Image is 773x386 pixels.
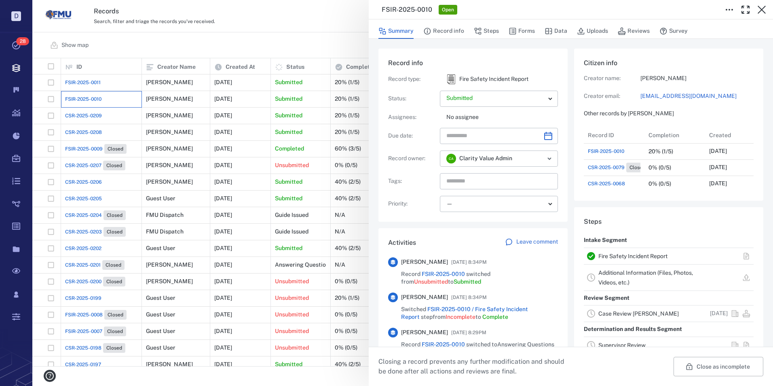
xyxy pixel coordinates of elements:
[446,74,456,84] div: Fire Safety Incident Report
[451,328,486,337] span: [DATE] 8:29PM
[674,357,763,376] button: Close as incomplete
[648,124,679,146] div: Completion
[422,271,465,277] a: FSIR-2025-0010
[705,127,766,143] div: Created
[401,270,558,286] span: Record switched from to
[382,5,432,15] h3: FSIR-2025-0010
[584,110,754,118] p: Other records by [PERSON_NAME]
[584,217,754,227] h6: Steps
[401,293,448,301] span: [PERSON_NAME]
[709,180,727,188] p: [DATE]
[584,291,629,305] p: Review Segment
[544,153,555,164] button: Open
[388,95,437,103] p: Status :
[454,278,481,285] span: Submitted
[401,306,528,320] a: FSIR-2025-0010 / Fire Safety Incident Report
[640,92,754,100] a: [EMAIL_ADDRESS][DOMAIN_NAME]
[401,329,448,337] span: [PERSON_NAME]
[709,147,727,155] p: [DATE]
[545,23,567,39] button: Data
[588,148,624,155] a: FSIR-2025-0010
[584,233,627,248] p: Intake Segment
[644,127,705,143] div: Completion
[505,238,558,248] a: Leave comment
[618,23,650,39] button: Reviews
[451,293,487,302] span: [DATE] 8:34PM
[737,2,754,18] button: Toggle Fullscreen
[509,23,535,39] button: Forms
[516,238,558,246] p: Leave comment
[588,164,625,171] span: CSR-2025-0079
[388,177,437,185] p: Tags :
[709,163,727,172] p: [DATE]
[388,155,437,163] p: Record owner :
[401,305,558,321] span: Switched step from to
[588,163,648,172] a: CSR-2025-0079Closed
[598,253,667,259] a: Fire Safety Incident Report
[474,23,499,39] button: Steps
[11,11,21,21] p: D
[446,94,545,102] p: Submitted
[388,58,558,68] h6: Record info
[640,74,754,83] p: [PERSON_NAME]
[16,37,29,45] span: 28
[721,2,737,18] button: Toggle to Edit Boxes
[388,238,416,248] h6: Activities
[598,310,679,317] a: Case Review [PERSON_NAME]
[388,113,437,121] p: Assignees :
[388,200,437,208] p: Priority :
[648,148,673,155] div: 20% (1/5)
[422,341,465,348] a: FSIR-2025-0010
[577,23,608,39] button: Uploads
[378,49,568,228] div: Record infoRecord type:icon Fire Safety Incident ReportFire Safety Incident ReportStatus:Assignee...
[378,357,571,376] p: Closing a record prevents any further modification and should be done after all actions and revie...
[482,314,508,320] span: Complete
[18,6,35,13] span: Help
[648,181,671,187] div: 0% (0/5)
[659,23,688,39] button: Survey
[446,154,456,163] div: C A
[378,228,568,368] div: ActivitiesLeave comment[PERSON_NAME][DATE] 8:34PMRecord FSIR-2025-0010 switched fromUnsubmittedto...
[388,75,437,83] p: Record type :
[446,199,545,208] div: —
[584,74,640,83] p: Creator name:
[446,74,456,84] img: icon Fire Safety Incident Report
[497,341,554,348] span: Answering Questions
[754,2,770,18] button: Close
[540,128,556,144] button: Choose date
[588,180,625,187] a: CSR-2025-0068
[628,164,647,171] span: Closed
[710,310,728,318] p: [DATE]
[423,23,464,39] button: Record info
[459,75,528,83] p: Fire Safety Incident Report
[401,258,448,266] span: [PERSON_NAME]
[598,269,693,286] a: Additional Information (Files, Photos, Videos, etc.)
[584,92,640,100] p: Creator email:
[584,127,644,143] div: Record ID
[648,165,671,171] div: 0% (0/5)
[584,58,754,68] h6: Citizen info
[388,132,437,140] p: Due date :
[588,124,614,146] div: Record ID
[446,113,558,121] p: No assignee
[459,155,512,163] span: Clarity Value Admin
[451,257,487,267] span: [DATE] 8:34PM
[401,341,554,349] span: Record switched to
[574,49,763,207] div: Citizen infoCreator name:[PERSON_NAME]Creator email:[EMAIL_ADDRESS][DOMAIN_NAME]Other records by ...
[709,124,731,146] div: Created
[378,23,414,39] button: Summary
[440,6,456,13] span: Open
[414,278,448,285] span: Unsubmitted
[584,322,682,337] p: Determination and Results Segment
[598,342,646,348] a: Supervisor Review
[446,314,475,320] span: Incomplete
